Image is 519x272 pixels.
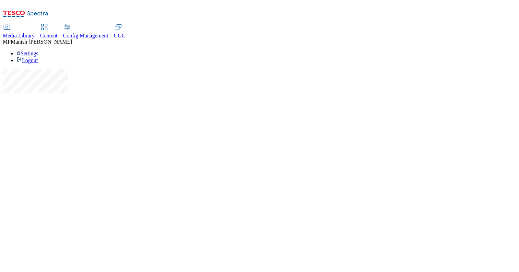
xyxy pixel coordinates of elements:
span: MP [3,39,11,45]
a: Config Management [63,24,108,39]
a: Media Library [3,24,35,39]
a: UGC [114,24,126,39]
span: Manish [PERSON_NAME] [11,39,72,45]
a: Logout [16,57,38,63]
a: Content [40,24,58,39]
span: Content [40,33,58,38]
span: UGC [114,33,126,38]
a: Settings [16,50,38,56]
span: Config Management [63,33,108,38]
span: Media Library [3,33,35,38]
